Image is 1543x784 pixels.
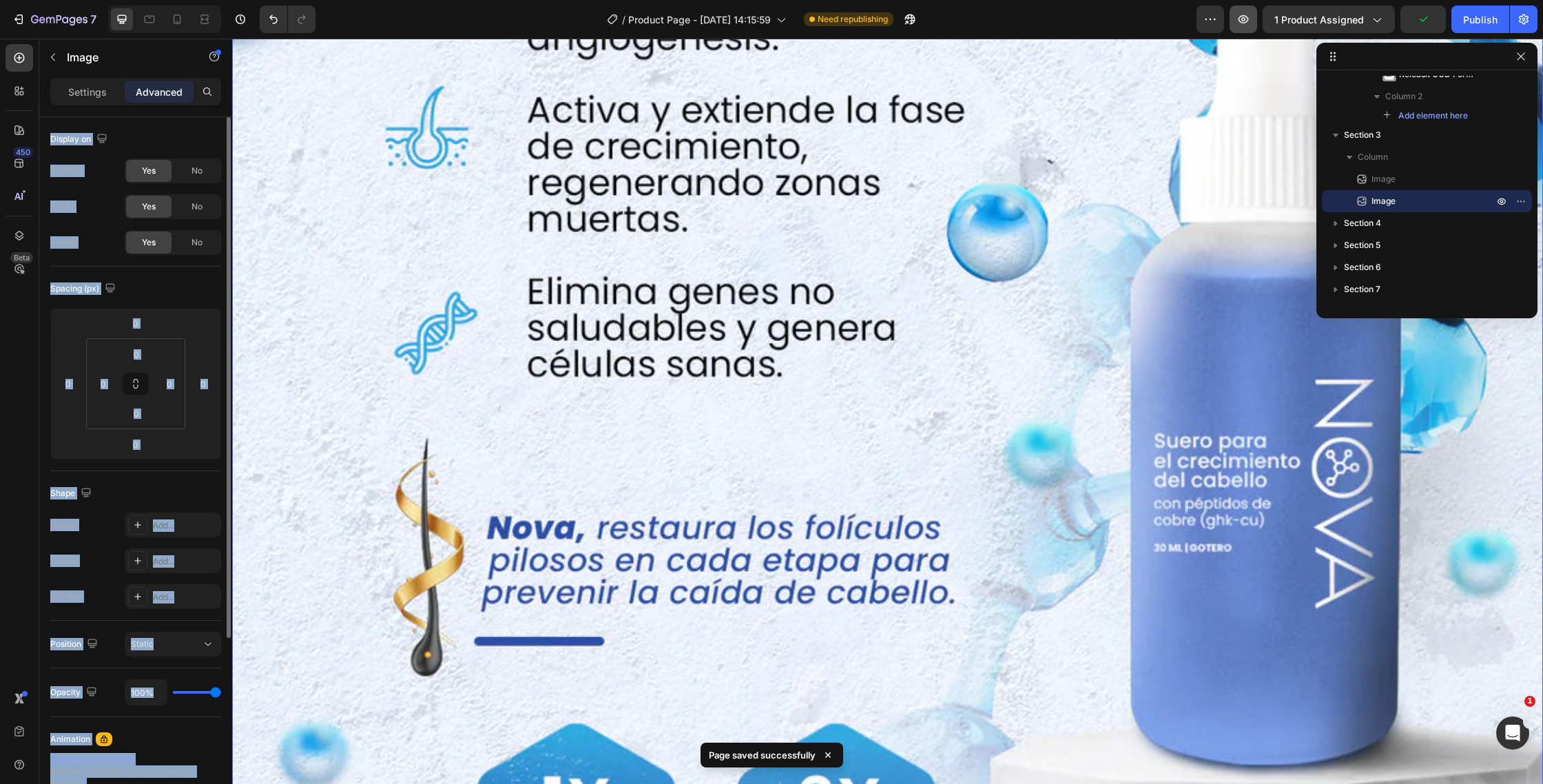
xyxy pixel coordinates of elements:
button: Static [125,632,221,657]
span: Section 7 [1344,282,1380,296]
input: 0px [93,373,114,394]
span: Add element here [1398,110,1468,122]
div: Corner [50,555,78,567]
div: Tablet [50,200,74,213]
button: 1 product assigned [1263,6,1395,33]
span: Yes [142,200,156,213]
p: Image [67,49,184,65]
div: Beta [10,252,33,263]
div: Publish [1463,12,1498,27]
span: No [191,236,203,249]
span: Image [1371,172,1396,186]
div: Position [50,635,101,654]
p: 7 [90,11,96,28]
span: Product Page - [DATE] 14:15:59 [628,12,771,27]
span: / [622,12,625,27]
input: 0 [58,373,79,394]
button: 7 [6,6,103,33]
p: Advanced [136,85,183,99]
input: 0 [122,313,149,333]
input: 0px [123,403,150,424]
div: Shape [50,484,94,503]
button: Publish [1451,6,1509,33]
span: Yes [142,165,156,177]
div: Opacity [50,683,100,702]
div: Add... [153,519,218,532]
span: Section 4 [1344,216,1381,230]
input: Auto [125,680,167,705]
iframe: Design area [232,39,1543,784]
p: Settings [68,85,107,99]
span: Column 2 [1385,90,1422,103]
div: Animation [50,733,90,745]
div: Desktop [50,165,83,177]
button: Add element here [1377,107,1474,124]
input: 0px [159,373,180,394]
span: Section 6 [1344,260,1381,274]
p: Page saved successfully [709,748,816,762]
input: 0 [122,434,149,455]
input: 0px [123,344,150,364]
span: Need republishing [818,13,888,25]
span: No [191,165,203,177]
div: Border [50,519,77,531]
div: Add... [153,555,218,568]
span: Section 3 [1344,128,1381,142]
span: No [191,200,203,213]
div: Display on [50,130,110,149]
div: Mobile [50,236,76,249]
div: Shadow [50,590,82,603]
div: Undo/Redo [260,6,315,33]
span: 1 [1524,696,1535,707]
div: 450 [13,147,33,158]
div: Add... [153,591,218,604]
span: Static [131,639,154,649]
div: Upgrade to Build plan [50,753,221,765]
span: 1 product assigned [1274,12,1364,27]
span: Image [1371,194,1396,208]
iframe: Intercom live chat [1496,716,1529,750]
input: 0 [193,373,214,394]
span: Yes [142,236,156,249]
span: Section 5 [1344,238,1380,252]
span: Column [1358,150,1388,164]
div: Spacing (px) [50,280,118,298]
